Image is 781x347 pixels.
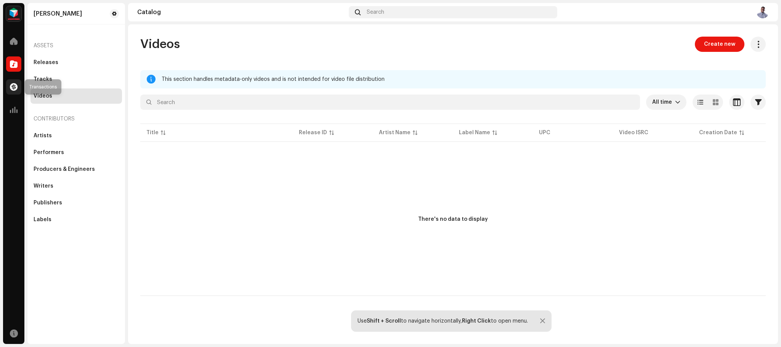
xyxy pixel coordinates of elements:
div: Artists [34,133,52,139]
re-m-nav-item: Videos [30,88,122,104]
strong: Right Click [462,318,491,324]
div: Releases [34,59,58,66]
div: dropdown trigger [675,95,680,110]
re-m-nav-item: Releases [30,55,122,70]
re-m-nav-item: Publishers [30,195,122,210]
div: Tracks [34,76,52,82]
div: Videos [34,93,52,99]
div: Labels [34,217,51,223]
re-m-nav-item: Producers & Engineers [30,162,122,177]
span: Search [367,9,384,15]
span: Videos [140,37,180,52]
re-m-nav-item: Artists [30,128,122,143]
span: All time [652,95,675,110]
re-m-nav-item: Performers [30,145,122,160]
div: Writers [34,183,53,189]
input: Search [140,95,640,110]
re-m-nav-item: Labels [30,212,122,227]
div: Use to navigate horizontally, to open menu. [358,318,528,324]
div: This section handles metadata-only videos and is not intended for video file distribution [162,75,760,84]
re-a-nav-header: Contributors [30,110,122,128]
re-m-nav-item: Tracks [30,72,122,87]
div: Producers & Engineers [34,166,95,172]
re-m-nav-item: Writers [30,178,122,194]
div: Catalog [137,9,346,15]
strong: Shift + Scroll [367,318,401,324]
img: feab3aad-9b62-475c-8caf-26f15a9573ee [6,6,21,21]
div: Temitope Samuel [34,11,82,17]
div: Publishers [34,200,62,206]
div: Performers [34,149,64,156]
div: There's no data to display [418,215,488,223]
span: Create new [704,37,735,52]
re-a-nav-header: Assets [30,37,122,55]
img: fbe75705-4717-436f-9139-5f8ea6f2e3bb [757,6,769,18]
button: Create new [695,37,744,52]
